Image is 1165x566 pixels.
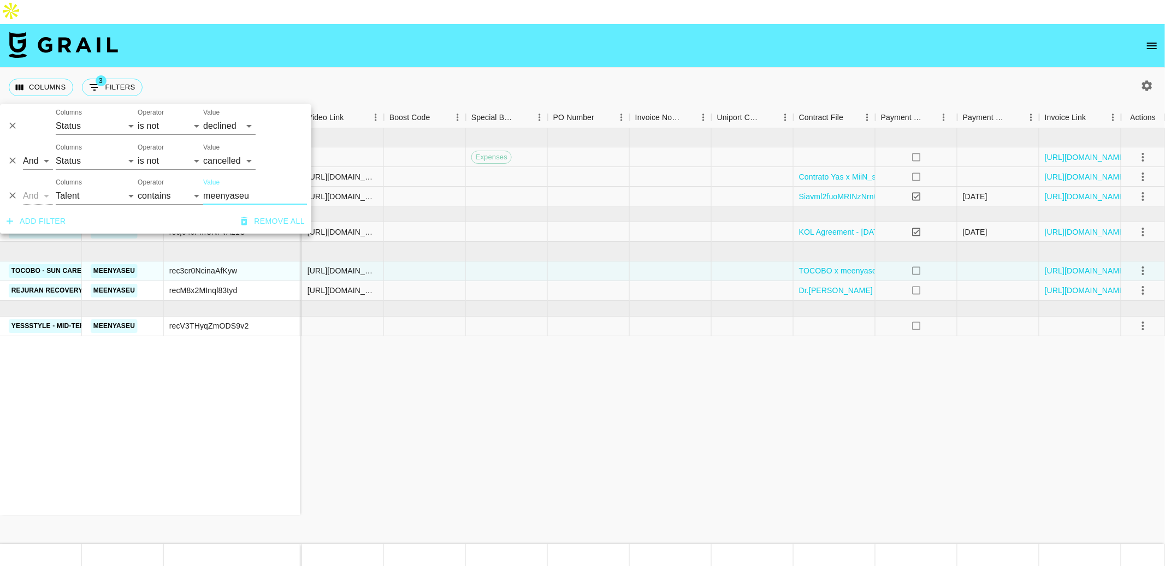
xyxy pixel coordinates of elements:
[680,110,695,125] button: Sort
[799,171,939,182] a: Contrato Yas x MiiN_signed_250507.pdf
[169,320,249,331] div: recV3THyqZmODS9v2
[138,178,164,187] label: Operator
[1130,107,1156,128] div: Actions
[4,188,21,204] button: Delete
[1105,109,1121,126] button: Menu
[548,107,630,128] div: PO Number
[430,110,445,125] button: Sort
[635,107,680,128] div: Invoice Notes
[963,191,987,202] div: 5/8/2025
[799,265,933,276] a: TOCOBO x meenyaseu contract -1.pdf
[307,171,378,182] div: https://www.youtube.com/watch?v=OxokWu1dKuU&t=391s
[9,284,129,297] a: Rejuran Recovery - 345 cream
[1134,261,1152,280] button: select merge strategy
[82,79,143,96] button: Show filters
[1121,107,1165,128] div: Actions
[203,178,220,187] label: Value
[712,107,794,128] div: Uniport Contact Email
[169,285,238,296] div: recM8x2MInql83tyd
[553,107,594,128] div: PO Number
[450,109,466,126] button: Menu
[1045,152,1127,163] a: [URL][DOMAIN_NAME]
[96,75,107,86] span: 3
[56,108,82,117] label: Columns
[9,32,118,58] img: Grail Talent
[1134,148,1152,166] button: select merge strategy
[9,79,73,96] button: Select columns
[138,108,164,117] label: Operator
[9,319,138,333] a: YessStyle - Mid-Term - NOVEMBER
[1023,109,1039,126] button: Menu
[1045,227,1127,237] a: [URL][DOMAIN_NAME]
[963,107,1008,128] div: Payment Sent Date
[799,285,1029,296] a: Dr.[PERSON_NAME] & Yas @meenyaseu CONTRACT signed.pdf
[56,143,82,152] label: Columns
[307,107,344,128] div: Video Link
[1045,171,1127,182] a: [URL][DOMAIN_NAME]
[302,107,384,128] div: Video Link
[471,107,516,128] div: Special Booking Type
[630,107,712,128] div: Invoice Notes
[957,107,1039,128] div: Payment Sent Date
[1134,281,1152,300] button: select merge strategy
[91,319,138,333] a: meenyaseu
[307,265,378,276] div: ​https://www.instagram.com/reel/DN3QlaDZEQp/
[307,227,378,237] div: https://www.instagram.com/p/DLpY_XIT2ND/
[1134,168,1152,186] button: select merge strategy
[91,284,138,297] a: meenyaseu
[794,107,876,128] div: Contract File
[203,108,220,117] label: Value
[203,143,220,152] label: Value
[1134,187,1152,206] button: select merge strategy
[23,152,53,170] select: Logic operator
[613,109,630,126] button: Menu
[307,285,378,296] div: https://www.instagram.com/reel/DNswIrfZEe6/?igsh=ZW52cnJiNTBvcXpt
[799,227,1080,237] a: KOL Agreement - [DATE] to [DATE] - [MEDICAL_DATA][PERSON_NAME] (2).pdf
[91,264,138,278] a: meenyaseu
[307,191,378,202] div: https://www.instagram.com/reel/DLPovwnzntA/
[717,107,762,128] div: Uniport Contact Email
[1045,191,1127,202] a: [URL][DOMAIN_NAME]
[1008,110,1023,125] button: Sort
[203,187,307,205] input: Filter value
[1039,107,1121,128] div: Invoice Link
[466,107,548,128] div: Special Booking Type
[23,187,53,205] select: Logic operator
[963,227,987,237] div: 8/8/2025
[344,110,359,125] button: Sort
[762,110,777,125] button: Sort
[2,211,70,231] button: Add filter
[843,110,859,125] button: Sort
[936,109,952,126] button: Menu
[799,107,843,128] div: Contract File
[138,143,164,152] label: Operator
[1134,223,1152,241] button: select merge strategy
[1141,35,1163,57] button: open drawer
[472,152,511,163] span: Expenses
[56,178,82,187] label: Columns
[777,109,794,126] button: Menu
[4,118,21,134] button: Delete
[384,107,466,128] div: Boost Code
[531,109,548,126] button: Menu
[594,110,610,125] button: Sort
[1045,107,1086,128] div: Invoice Link
[4,153,21,169] button: Delete
[236,211,309,231] button: Remove all
[169,265,238,276] div: rec3cr0NcinaAfKyw
[368,109,384,126] button: Menu
[881,107,924,128] div: Payment Sent
[1045,285,1127,296] a: [URL][DOMAIN_NAME]
[1086,110,1102,125] button: Sort
[516,110,531,125] button: Sort
[389,107,430,128] div: Boost Code
[695,109,712,126] button: Menu
[1134,317,1152,335] button: select merge strategy
[9,264,159,278] a: TOCOBO - Sun Care Press Kit campaign
[1045,265,1127,276] a: [URL][DOMAIN_NAME]
[859,109,876,126] button: Menu
[876,107,957,128] div: Payment Sent
[924,110,939,125] button: Sort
